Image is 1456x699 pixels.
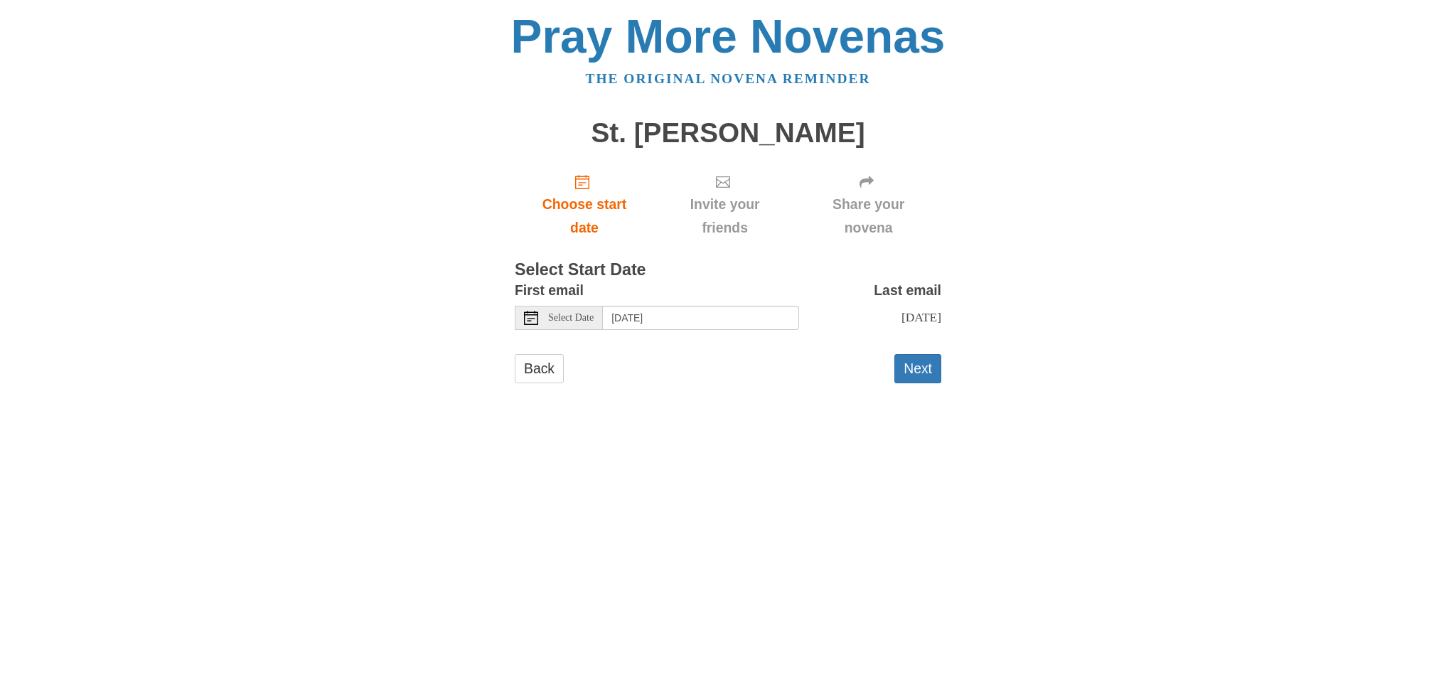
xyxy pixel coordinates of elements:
[515,354,564,383] a: Back
[586,71,871,86] a: The original novena reminder
[894,354,941,383] button: Next
[810,193,927,240] span: Share your novena
[515,118,941,149] h1: St. [PERSON_NAME]
[654,162,796,247] div: Click "Next" to confirm your start date first.
[874,279,941,302] label: Last email
[511,10,946,63] a: Pray More Novenas
[796,162,941,247] div: Click "Next" to confirm your start date first.
[515,279,584,302] label: First email
[668,193,781,240] span: Invite your friends
[515,261,941,279] h3: Select Start Date
[901,310,941,324] span: [DATE]
[515,162,654,247] a: Choose start date
[529,193,640,240] span: Choose start date
[548,313,594,323] span: Select Date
